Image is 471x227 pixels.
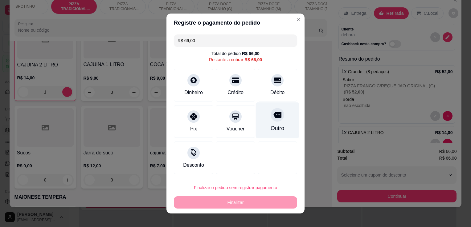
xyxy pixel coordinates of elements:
[242,50,260,57] div: R$ 66,00
[211,50,260,57] div: Total do pedido
[227,89,244,96] div: Crédito
[293,15,303,25] button: Close
[270,89,285,96] div: Débito
[244,57,262,63] div: R$ 66,00
[271,124,284,132] div: Outro
[190,125,197,133] div: Pix
[183,161,204,169] div: Desconto
[178,34,293,47] input: Ex.: hambúrguer de cordeiro
[166,14,305,32] header: Registre o pagamento do pedido
[184,89,203,96] div: Dinheiro
[227,125,245,133] div: Voucher
[209,57,262,63] div: Restante a cobrar
[174,181,297,194] button: Finalizar o pedido sem registrar pagamento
